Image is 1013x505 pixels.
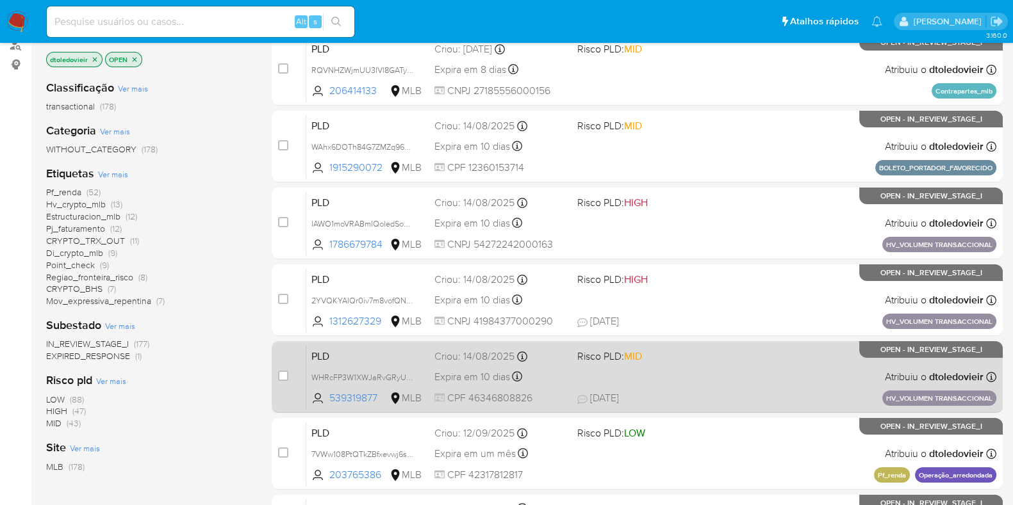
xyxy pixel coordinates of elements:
span: 3.160.0 [985,30,1007,40]
input: Pesquise usuários ou casos... [47,13,354,30]
p: danilo.toledo@mercadolivre.com [913,15,985,28]
span: Alt [296,15,306,28]
span: Atalhos rápidos [790,15,859,28]
button: search-icon [323,13,349,31]
a: Sair [990,15,1003,28]
span: s [313,15,317,28]
a: Notificações [871,16,882,27]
